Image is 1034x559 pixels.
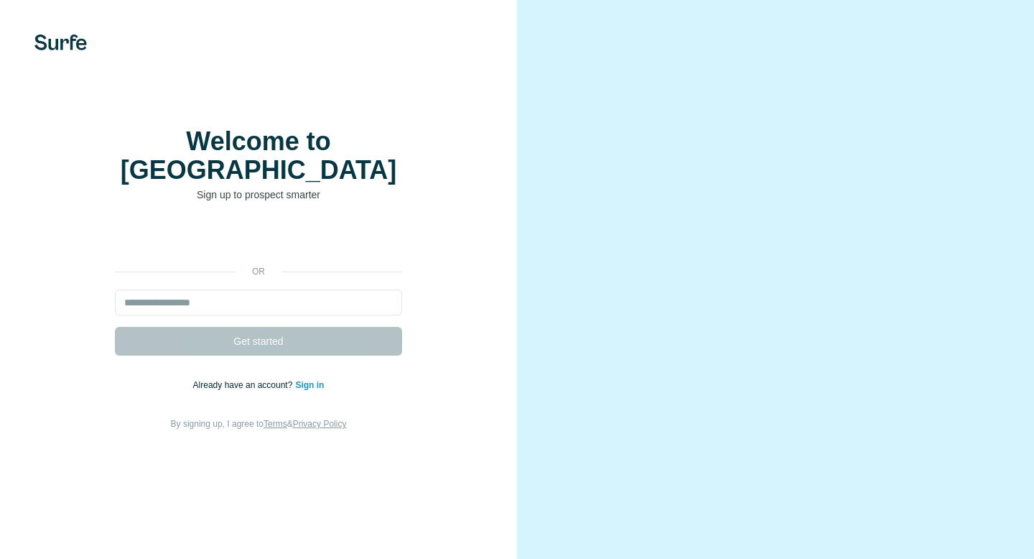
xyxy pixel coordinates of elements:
img: Surfe's logo [34,34,87,50]
a: Sign in [295,380,324,390]
span: By signing up, I agree to & [171,419,347,429]
h1: Welcome to [GEOGRAPHIC_DATA] [115,127,402,185]
span: Already have an account? [193,380,296,390]
iframe: Sign in with Google Button [108,223,409,255]
p: or [236,265,281,278]
a: Privacy Policy [293,419,347,429]
a: Terms [264,419,287,429]
p: Sign up to prospect smarter [115,188,402,202]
